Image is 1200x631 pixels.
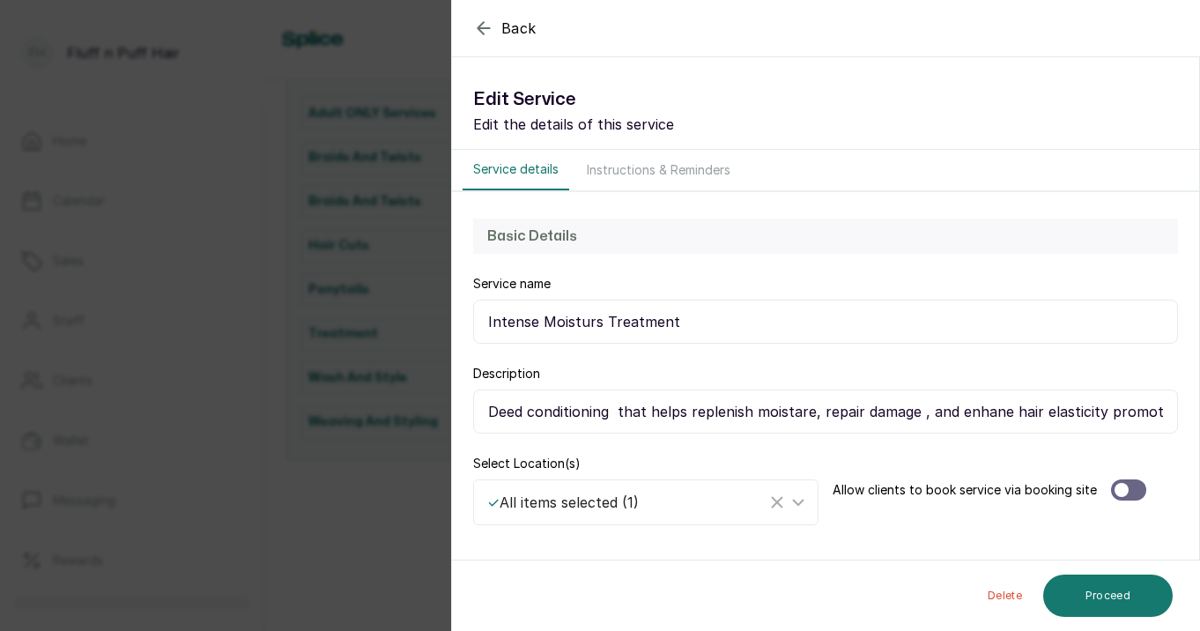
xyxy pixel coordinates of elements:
[463,150,569,190] button: Service details
[487,494,500,511] span: ✓
[767,492,788,513] button: Clear Selected
[473,390,1178,434] input: A brief description of this service
[473,85,1178,114] h1: Edit Service
[473,300,1178,344] input: E.g Manicure
[576,150,741,190] button: Instructions & Reminders
[833,481,1097,499] label: Allow clients to book service via booking site
[473,275,551,293] label: Service name
[1043,575,1173,617] button: Proceed
[473,114,1178,135] p: Edit the details of this service
[473,455,581,472] label: Select Location(s)
[473,365,540,382] label: Description
[487,492,767,513] div: All items selected ( 1 )
[501,18,537,39] span: Back
[473,18,537,39] button: Back
[974,575,1036,617] button: Delete
[487,226,1164,247] h2: Basic Details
